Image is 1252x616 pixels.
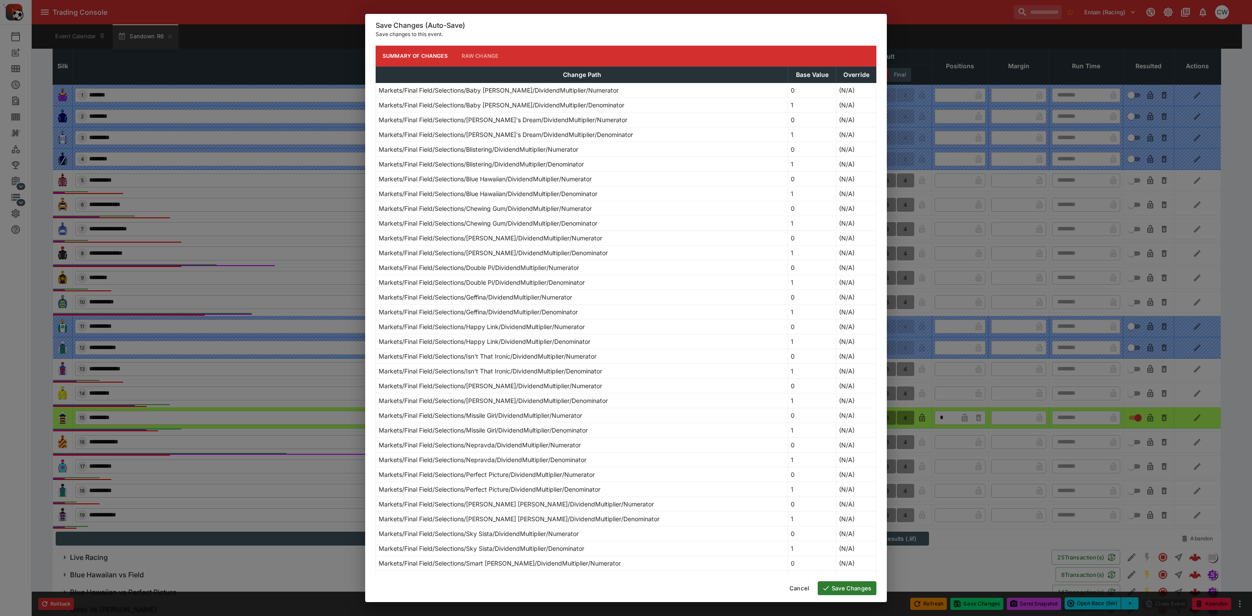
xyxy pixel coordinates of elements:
td: (N/A) [836,511,876,526]
td: (N/A) [836,349,876,363]
td: (N/A) [836,363,876,378]
p: Markets/Final Field/Selections/Isn't That Ironic/DividendMultiplier/Denominator [379,366,602,376]
td: (N/A) [836,97,876,112]
td: 0 [788,290,836,304]
td: 0 [788,378,836,393]
td: 0 [788,437,836,452]
td: 0 [788,526,836,541]
p: Markets/Final Field/Selections/Baby [PERSON_NAME]/DividendMultiplier/Numerator [379,86,619,95]
td: 1 [788,156,836,171]
p: Markets/Final Field/Selections/[PERSON_NAME] [PERSON_NAME]/DividendMultiplier/Denominator [379,514,659,523]
p: Markets/Final Field/Selections/[PERSON_NAME]/DividendMultiplier/Denominator [379,396,608,405]
td: (N/A) [836,556,876,570]
td: (N/A) [836,216,876,230]
td: 1 [788,216,836,230]
p: Markets/Final Field/Selections/Smart [PERSON_NAME]/DividendMultiplier/Denominator [379,573,626,583]
p: Markets/Final Field/Selections/[PERSON_NAME]/DividendMultiplier/Denominator [379,248,608,257]
td: 1 [788,452,836,467]
td: (N/A) [836,452,876,467]
td: (N/A) [836,378,876,393]
button: Raw Change [455,46,506,67]
p: Markets/Final Field/Selections/Baby [PERSON_NAME]/DividendMultiplier/Denominator [379,100,624,110]
p: Markets/Final Field/Selections/Perfect Picture/DividendMultiplier/Numerator [379,470,595,479]
p: Markets/Final Field/Selections/Geffina/DividendMultiplier/Numerator [379,293,572,302]
td: 0 [788,260,836,275]
td: (N/A) [836,112,876,127]
p: Markets/Final Field/Selections/Blistering/DividendMultiplier/Numerator [379,145,578,154]
td: 0 [788,349,836,363]
td: 1 [788,393,836,408]
p: Markets/Final Field/Selections/Sky Sista/DividendMultiplier/Denominator [379,544,584,553]
p: Markets/Final Field/Selections/Double Pi/DividendMultiplier/Numerator [379,263,579,272]
td: (N/A) [836,127,876,142]
p: Markets/Final Field/Selections/[PERSON_NAME]/DividendMultiplier/Numerator [379,381,602,390]
td: 1 [788,334,836,349]
td: 1 [788,275,836,290]
td: 0 [788,496,836,511]
td: (N/A) [836,541,876,556]
p: Markets/Final Field/Selections/Isn't That Ironic/DividendMultiplier/Numerator [379,352,596,361]
p: Markets/Final Field/Selections/Sky Sista/DividendMultiplier/Numerator [379,529,579,538]
td: 1 [788,423,836,437]
td: 1 [788,482,836,496]
p: Markets/Final Field/Selections/Happy Link/DividendMultiplier/Numerator [379,322,585,331]
td: 0 [788,112,836,127]
td: 0 [788,467,836,482]
p: Markets/Final Field/Selections/Perfect Picture/DividendMultiplier/Denominator [379,485,600,494]
td: (N/A) [836,437,876,452]
p: Markets/Final Field/Selections/Nepravda/DividendMultiplier/Denominator [379,455,586,464]
td: (N/A) [836,304,876,319]
p: Save changes to this event. [376,30,876,39]
th: Override [836,67,876,83]
td: (N/A) [836,526,876,541]
td: 1 [788,570,836,585]
td: 1 [788,511,836,526]
p: Markets/Final Field/Selections/[PERSON_NAME]'s Dream/DividendMultiplier/Numerator [379,115,627,124]
button: Save Changes [818,581,876,595]
td: (N/A) [836,467,876,482]
td: (N/A) [836,201,876,216]
td: (N/A) [836,290,876,304]
p: Markets/Final Field/Selections/Blue Hawaiian/DividendMultiplier/Denominator [379,189,597,198]
td: 1 [788,127,836,142]
p: Markets/Final Field/Selections/Happy Link/DividendMultiplier/Denominator [379,337,590,346]
button: Summary of Changes [376,46,455,67]
p: Markets/Final Field/Selections/Geffina/DividendMultiplier/Denominator [379,307,578,316]
td: (N/A) [836,186,876,201]
p: Markets/Final Field/Selections/[PERSON_NAME] [PERSON_NAME]/DividendMultiplier/Numerator [379,499,654,509]
p: Markets/Final Field/Selections/Nepravda/DividendMultiplier/Numerator [379,440,581,450]
td: (N/A) [836,230,876,245]
td: (N/A) [836,496,876,511]
td: (N/A) [836,142,876,156]
td: (N/A) [836,275,876,290]
td: (N/A) [836,482,876,496]
td: (N/A) [836,319,876,334]
p: Markets/Final Field/Selections/Blistering/DividendMultiplier/Denominator [379,160,584,169]
td: (N/A) [836,408,876,423]
td: (N/A) [836,83,876,97]
td: 1 [788,363,836,378]
p: Markets/Final Field/Selections/Chewing Gum/DividendMultiplier/Denominator [379,219,597,228]
td: 0 [788,83,836,97]
td: 0 [788,230,836,245]
td: 0 [788,142,836,156]
p: Markets/Final Field/Selections/Double Pi/DividendMultiplier/Denominator [379,278,585,287]
p: Markets/Final Field/Selections/Missile Girl/DividendMultiplier/Denominator [379,426,588,435]
td: (N/A) [836,260,876,275]
td: 0 [788,556,836,570]
p: Markets/Final Field/Selections/Missile Girl/DividendMultiplier/Numerator [379,411,582,420]
td: (N/A) [836,570,876,585]
td: 1 [788,304,836,319]
p: Markets/Final Field/Selections/Chewing Gum/DividendMultiplier/Numerator [379,204,592,213]
h6: Save Changes (Auto-Save) [376,21,876,30]
td: (N/A) [836,171,876,186]
p: Markets/Final Field/Selections/[PERSON_NAME]'s Dream/DividendMultiplier/Denominator [379,130,633,139]
td: 1 [788,186,836,201]
td: 0 [788,201,836,216]
th: Base Value [788,67,836,83]
td: (N/A) [836,156,876,171]
td: 0 [788,319,836,334]
td: (N/A) [836,423,876,437]
td: 1 [788,245,836,260]
td: (N/A) [836,393,876,408]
